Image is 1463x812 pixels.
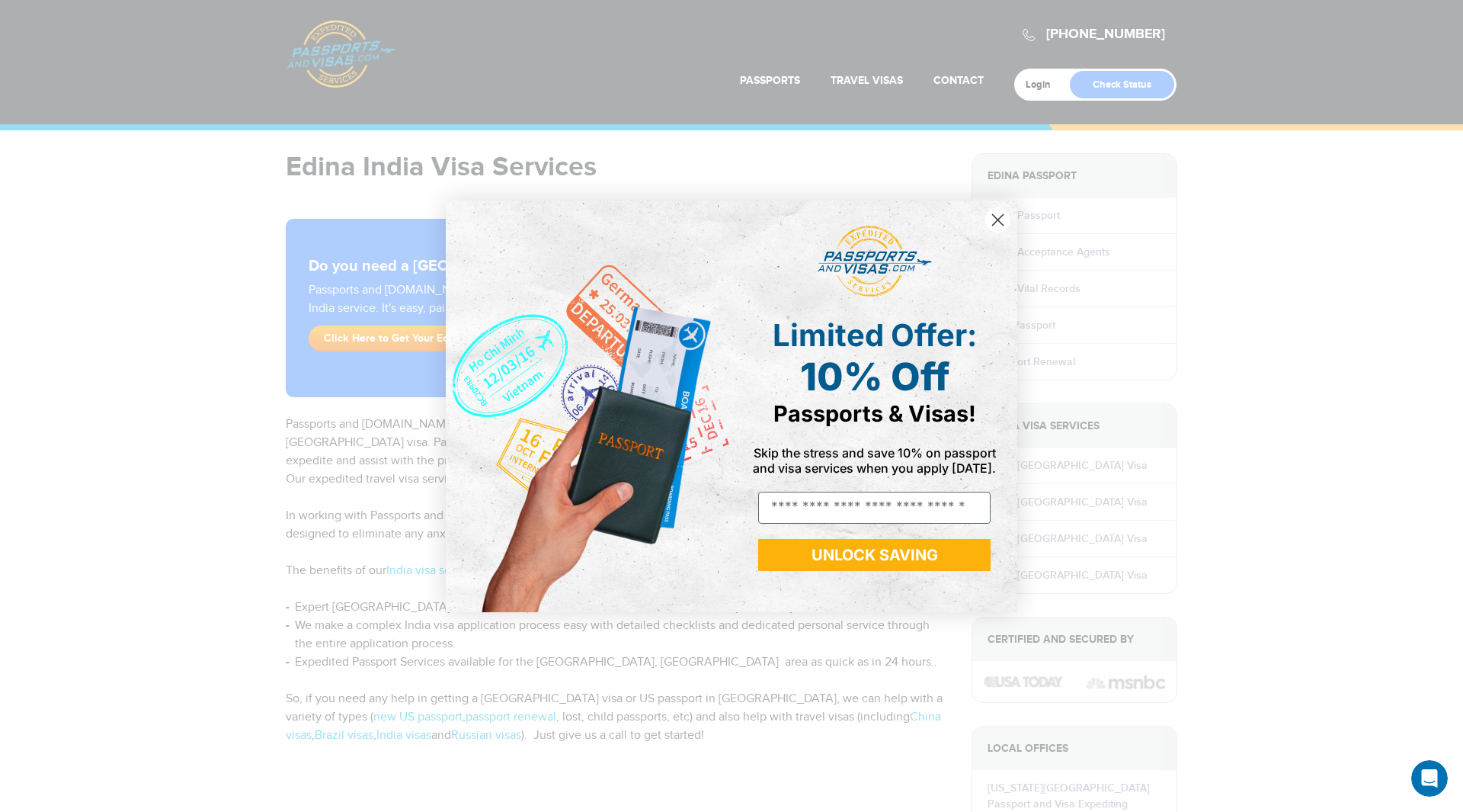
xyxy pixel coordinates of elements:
img: de9cda0d-0715-46ca-9a25-073762a91ba7.png [446,201,731,612]
div: Need help? [16,13,229,25]
span: Passports & Visas! [773,400,976,427]
iframe: Intercom live chat [1411,760,1448,797]
button: UNLOCK SAVING [758,539,991,571]
div: Open Intercom Messenger [6,6,274,48]
span: Limited Offer: [773,316,977,354]
img: passports and visas [818,226,932,297]
button: Close dialog [984,207,1011,233]
span: Skip the stress and save 10% on passport and visa services when you apply [DATE]. [753,445,996,476]
div: The team typically replies in under 10m [16,25,229,41]
span: 10% Off [800,354,949,400]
